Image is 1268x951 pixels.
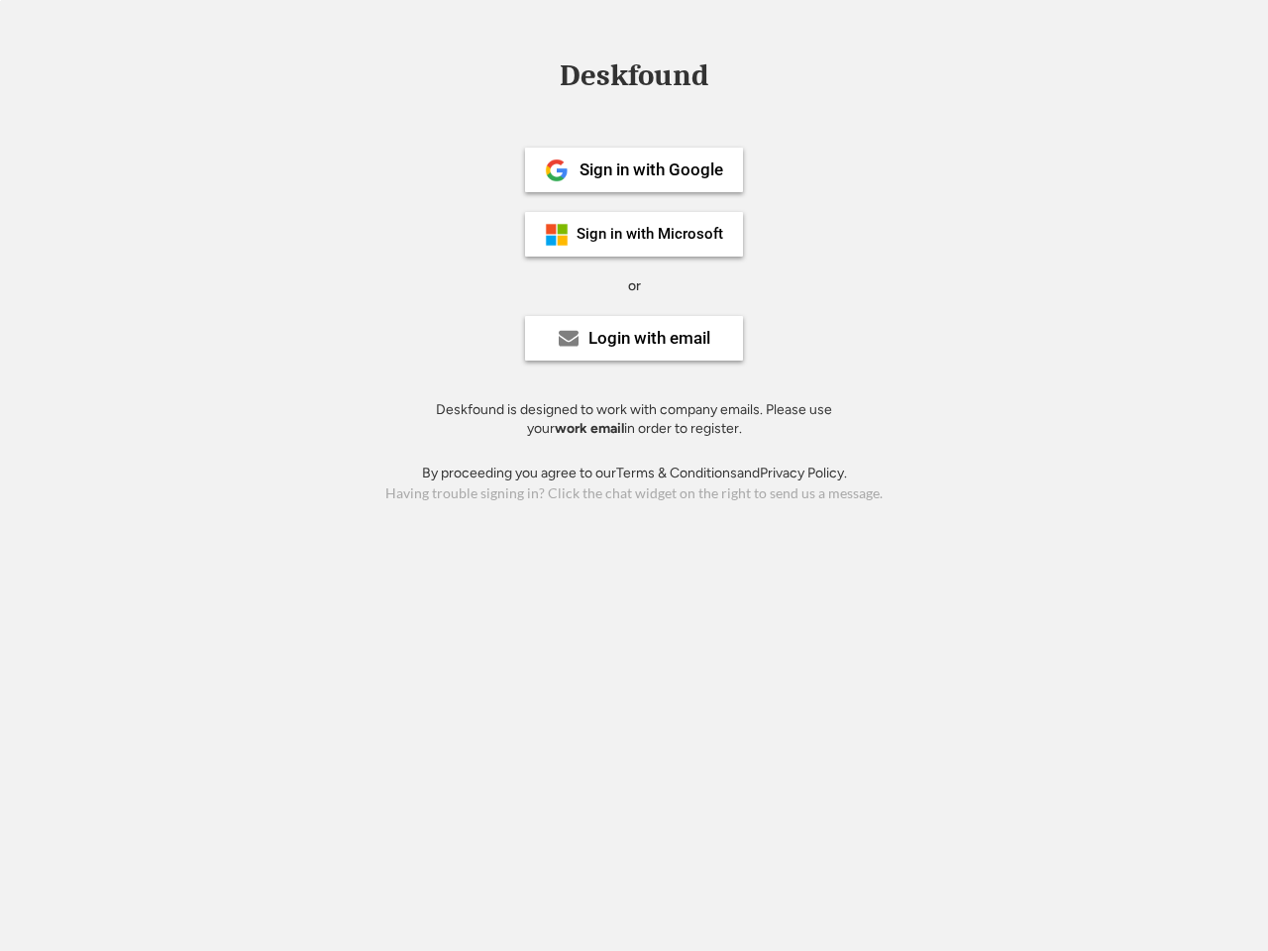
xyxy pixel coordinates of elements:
div: Deskfound is designed to work with company emails. Please use your in order to register. [411,400,857,439]
a: Terms & Conditions [616,465,737,481]
img: ms-symbollockup_mssymbol_19.png [545,223,569,247]
div: Login with email [588,330,710,347]
div: By proceeding you agree to our and [422,464,847,483]
div: or [628,276,641,296]
div: Deskfound [550,60,718,91]
img: 1024px-Google__G__Logo.svg.png [545,158,569,182]
a: Privacy Policy. [760,465,847,481]
div: Sign in with Microsoft [577,227,723,242]
strong: work email [555,420,624,437]
div: Sign in with Google [580,161,723,178]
